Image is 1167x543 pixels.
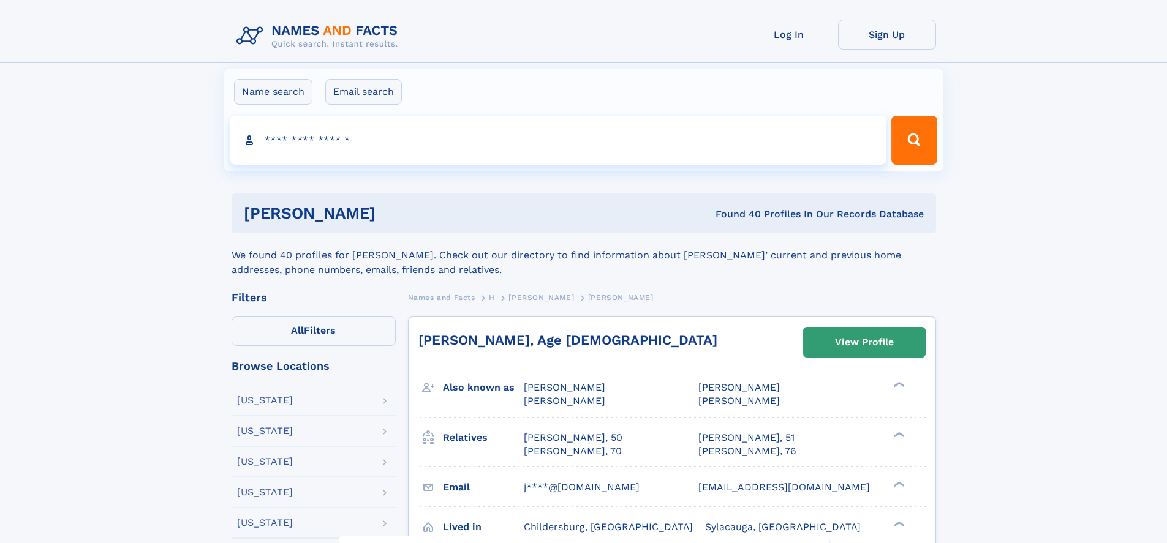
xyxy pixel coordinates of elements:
h3: Email [443,477,524,498]
h3: Lived in [443,517,524,537]
div: View Profile [835,328,894,356]
h3: Relatives [443,427,524,448]
span: [PERSON_NAME] [588,293,654,302]
div: ❯ [891,381,905,389]
span: [PERSON_NAME] [698,395,780,406]
div: [US_STATE] [237,457,293,466]
img: Logo Names and Facts [232,20,408,53]
button: Search Button [891,116,937,165]
div: [US_STATE] [237,487,293,497]
span: [EMAIL_ADDRESS][DOMAIN_NAME] [698,481,870,493]
h3: Also known as [443,377,524,398]
div: [US_STATE] [237,426,293,436]
a: View Profile [804,328,925,357]
a: [PERSON_NAME], 76 [698,444,796,458]
a: [PERSON_NAME], 51 [698,431,795,444]
div: ❯ [891,430,905,438]
label: Email search [325,79,402,105]
span: [PERSON_NAME] [698,381,780,393]
span: [PERSON_NAME] [524,381,605,393]
a: Log In [740,20,838,50]
a: [PERSON_NAME], 70 [524,444,622,458]
a: Names and Facts [408,290,475,305]
label: Filters [232,316,396,346]
a: Sign Up [838,20,936,50]
span: All [291,324,304,336]
span: [PERSON_NAME] [508,293,574,302]
a: [PERSON_NAME], Age [DEMOGRAPHIC_DATA] [418,332,717,348]
span: [PERSON_NAME] [524,395,605,406]
span: Sylacauga, [GEOGRAPHIC_DATA] [705,521,861,533]
a: [PERSON_NAME] [508,290,574,305]
span: H [489,293,495,302]
span: Childersburg, [GEOGRAPHIC_DATA] [524,521,693,533]
div: Found 40 Profiles In Our Records Database [545,208,924,221]
div: [US_STATE] [237,395,293,405]
a: H [489,290,495,305]
div: ❯ [891,520,905,528]
h1: [PERSON_NAME] [244,206,546,221]
div: ❯ [891,480,905,488]
div: Filters [232,292,396,303]
input: search input [230,116,886,165]
label: Name search [234,79,312,105]
a: [PERSON_NAME], 50 [524,431,622,444]
div: Browse Locations [232,361,396,372]
div: We found 40 profiles for [PERSON_NAME]. Check out our directory to find information about [PERSON... [232,233,936,277]
div: [US_STATE] [237,518,293,528]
